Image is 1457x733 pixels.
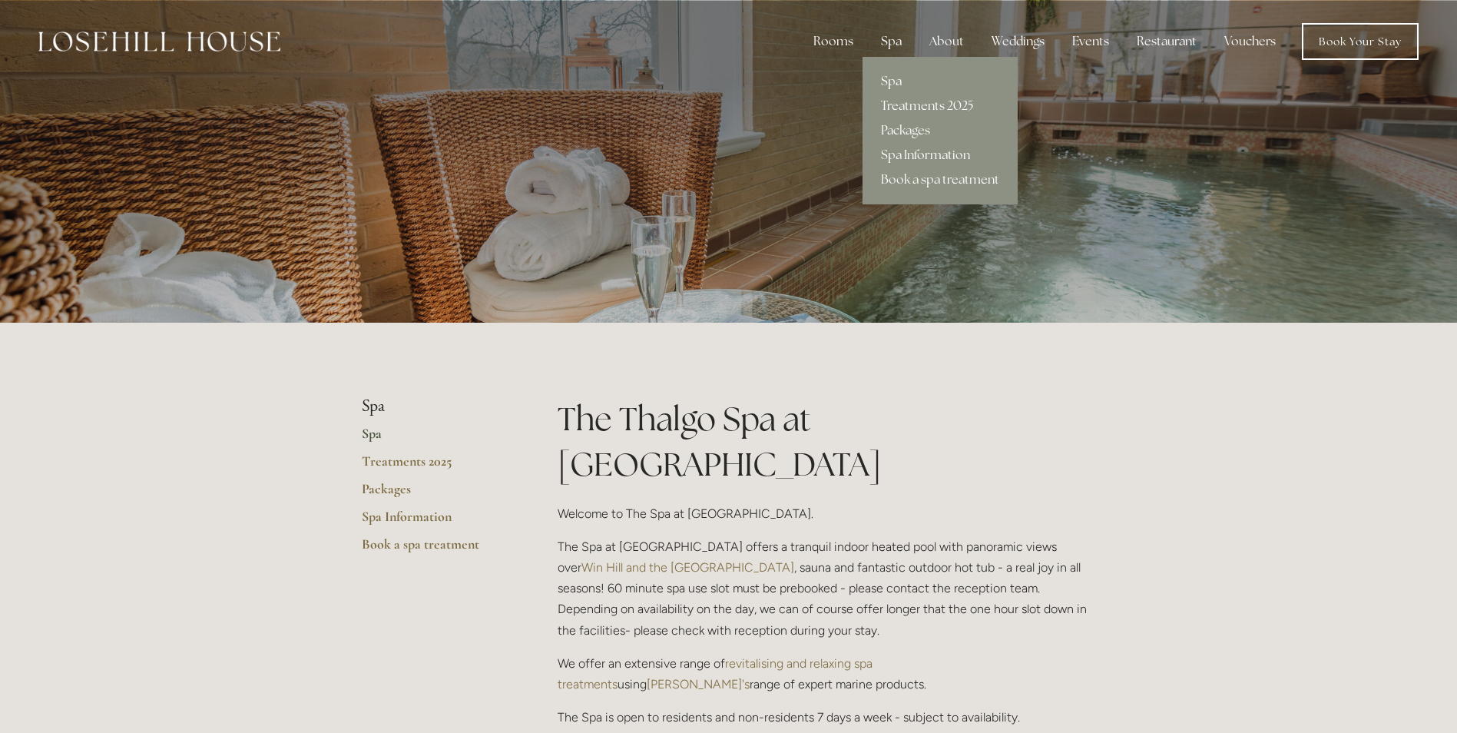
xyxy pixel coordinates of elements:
p: The Spa is open to residents and non-residents 7 days a week - subject to availability. [558,707,1096,728]
a: Win Hill and the [GEOGRAPHIC_DATA] [581,560,794,575]
div: Rooms [801,26,866,57]
p: The Spa at [GEOGRAPHIC_DATA] offers a tranquil indoor heated pool with panoramic views over , sau... [558,536,1096,641]
a: Treatments 2025 [863,94,1018,118]
div: Spa [869,26,914,57]
a: Spa [863,69,1018,94]
a: Book a spa treatment [362,536,508,563]
a: Spa Information [362,508,508,536]
a: Treatments 2025 [362,453,508,480]
div: About [917,26,976,57]
a: Vouchers [1212,26,1288,57]
p: Welcome to The Spa at [GEOGRAPHIC_DATA]. [558,503,1096,524]
img: Losehill House [38,32,280,51]
a: Packages [863,118,1018,143]
div: Restaurant [1124,26,1209,57]
li: Spa [362,396,508,416]
a: Spa [362,425,508,453]
a: Book Your Stay [1302,23,1419,60]
a: Book a spa treatment [863,167,1018,192]
a: Spa Information [863,143,1018,167]
a: [PERSON_NAME]'s [647,677,750,692]
div: Events [1060,26,1121,57]
div: Weddings [979,26,1057,57]
h1: The Thalgo Spa at [GEOGRAPHIC_DATA] [558,396,1096,487]
p: We offer an extensive range of using range of expert marine products. [558,653,1096,695]
a: Packages [362,480,508,508]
